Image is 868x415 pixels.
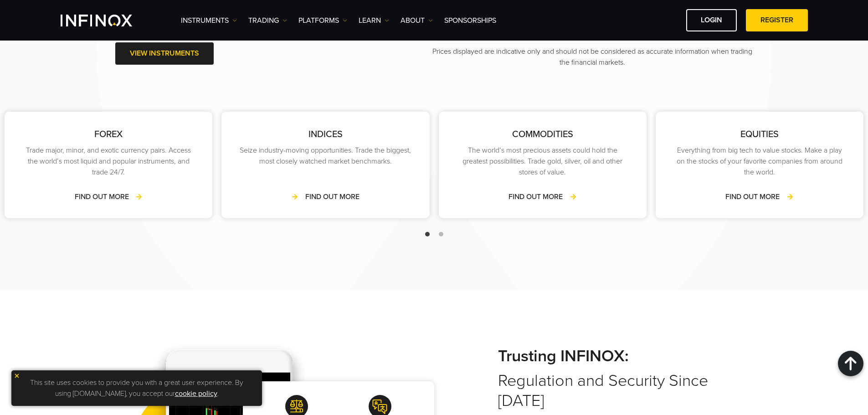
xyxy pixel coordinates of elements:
a: LOGIN [686,9,737,31]
p: EQUITIES [674,128,845,141]
a: INFINOX Logo [61,15,154,26]
span: Go to slide 1 [425,232,430,236]
a: cookie policy [175,389,217,398]
h2: Regulation and Security Since [DATE] [498,346,753,411]
p: Trade major, minor, and exotic currency pairs. Access the world’s most liquid and popular instrum... [23,145,194,178]
p: INDICES [240,128,411,141]
a: FIND OUT MORE [508,191,576,202]
p: Prices displayed are indicative only and should not be considered as accurate information when tr... [432,46,753,68]
p: Seize industry-moving opportunities. Trade the biggest, most closely watched market benchmarks. [240,145,411,167]
a: TRADING [248,15,287,26]
a: FIND OUT MORE [725,191,793,202]
p: The world’s most precious assets could hold the greatest possibilities. Trade gold, silver, oil a... [457,145,628,178]
p: COMMODITIES [457,128,628,141]
p: Everything from big tech to value stocks. Make a play on the stocks of your favorite companies fr... [674,145,845,178]
a: Learn [359,15,389,26]
p: This site uses cookies to provide you with a great user experience. By using [DOMAIN_NAME], you a... [16,375,257,401]
a: VIEW INSTRUMENTS [115,42,214,65]
a: REGISTER [746,9,808,31]
strong: Trusting INFINOX: [498,346,753,366]
a: FIND OUT MORE [292,191,360,202]
a: ABOUT [401,15,433,26]
a: FIND OUT MORE [75,191,143,202]
a: Instruments [181,15,237,26]
a: PLATFORMS [298,15,347,26]
span: Go to slide 2 [439,232,443,236]
img: yellow close icon [14,373,20,379]
a: SPONSORSHIPS [444,15,496,26]
p: FOREX [23,128,194,141]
